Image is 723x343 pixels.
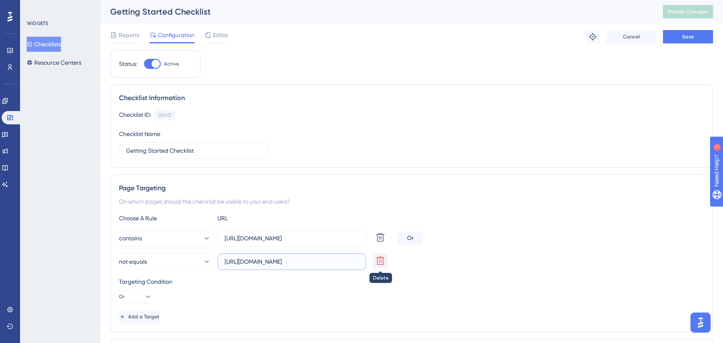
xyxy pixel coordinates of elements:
div: Checklist Name [119,129,160,139]
span: Reports [119,30,139,40]
span: Editor [213,30,228,40]
iframe: UserGuiding AI Assistant Launcher [688,310,713,335]
div: Or [398,232,423,245]
button: Resource Centers [27,55,81,70]
div: 1 [58,4,61,11]
button: not equals [119,253,211,270]
button: contains [119,230,211,247]
div: On which pages should the checklist be visible to your end users? [119,197,704,207]
button: Checklists [27,37,61,52]
div: URL [217,213,309,223]
button: Cancel [606,30,656,43]
div: Checklist Information [119,93,704,103]
button: Or [119,290,152,303]
button: Publish Changes [663,5,713,18]
span: Save [682,33,694,40]
div: WIDGETS [27,20,48,27]
div: Status: [119,59,137,69]
input: yourwebsite.com/path [225,234,359,243]
button: Save [663,30,713,43]
span: Cancel [623,33,640,40]
span: not equals [119,257,147,267]
span: Add a Target [128,313,159,320]
span: contains [119,233,142,243]
div: 20413 [158,112,171,119]
input: Type your Checklist name [126,146,260,155]
span: Or [119,293,125,300]
button: Add a Target [119,310,159,323]
div: Page Targeting [119,183,704,193]
div: Getting Started Checklist [110,6,642,18]
span: Need Help? [20,2,52,12]
div: Checklist ID: [119,110,151,121]
div: Targeting Condition [119,277,704,287]
div: Choose A Rule [119,213,211,223]
span: Active [164,61,179,67]
input: yourwebsite.com/path [225,257,359,266]
span: Configuration [158,30,195,40]
span: Publish Changes [668,8,708,15]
